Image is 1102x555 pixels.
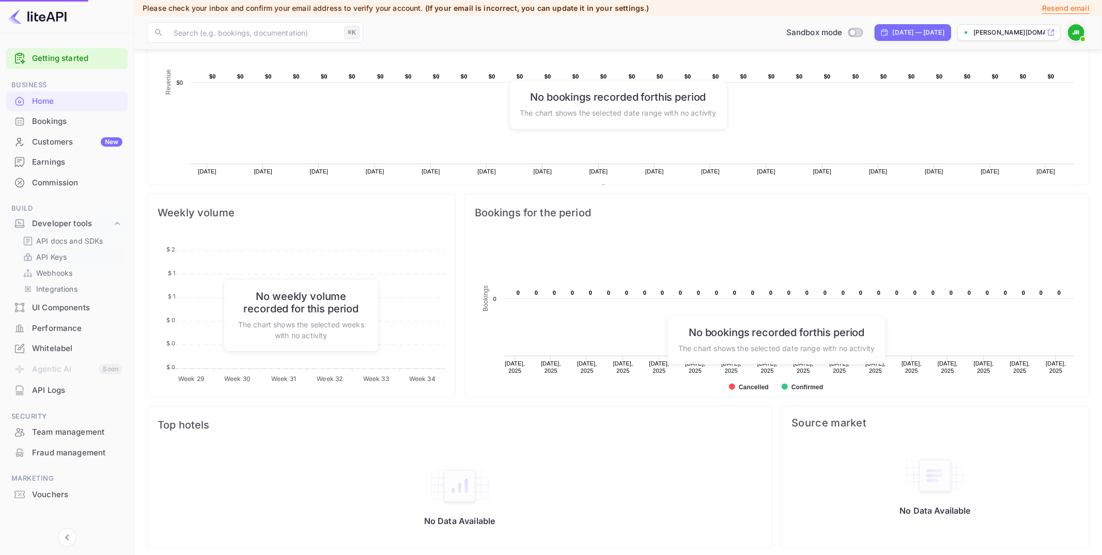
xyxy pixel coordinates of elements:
text: $0 [572,73,579,80]
text: Bookings [482,286,489,312]
text: [DATE] [534,168,552,175]
div: Vouchers [32,489,122,501]
text: $0 [740,73,747,80]
text: 0 [1004,290,1007,296]
img: empty-state-table2.svg [429,464,491,508]
text: [DATE], 2025 [865,360,886,374]
span: Weekly volume [158,204,445,221]
a: Fraud management [6,443,128,462]
div: API Logs [32,385,122,397]
p: The chart shows the selected date range with no activity [520,107,716,118]
div: Whitelabel [6,339,128,359]
text: 0 [769,290,772,296]
div: Performance [6,319,128,339]
text: 0 [517,290,520,296]
text: 0 [913,290,917,296]
text: [DATE] [589,168,608,175]
text: [DATE], 2025 [973,360,994,374]
text: $0 [433,73,440,80]
text: [DATE], 2025 [505,360,525,374]
div: Whitelabel [32,343,122,355]
a: Integrations [23,283,119,294]
tspan: $ 1 [168,293,175,300]
a: Earnings [6,152,128,171]
a: Getting started [32,53,122,65]
text: $0 [657,73,663,80]
text: $0 [685,73,691,80]
text: 0 [1058,290,1061,296]
div: Switch to Production mode [782,27,866,39]
div: Home [6,91,128,112]
a: Performance [6,319,128,338]
div: Home [32,96,122,107]
text: 0 [824,290,827,296]
text: [DATE], 2025 [649,360,669,374]
text: [DATE] [925,168,943,175]
text: $0 [852,73,859,80]
div: Developer tools [6,215,128,233]
text: $0 [237,73,244,80]
img: LiteAPI logo [8,8,67,25]
span: Top hotels [158,417,762,433]
text: 0 [932,290,935,296]
text: [DATE], 2025 [577,360,597,374]
p: No Data Available [899,505,971,516]
div: API Logs [6,380,128,401]
h6: No weekly volume recorded for this period [235,290,368,315]
div: Team management [6,422,128,442]
tspan: Week 30 [224,375,251,383]
h6: No bookings recorded for this period [520,91,716,103]
text: 0 [968,290,971,296]
text: $0 [964,73,971,80]
tspan: Week 32 [317,375,343,383]
text: 0 [787,290,790,296]
div: Fraud management [6,443,128,463]
text: 0 [895,290,898,296]
div: CustomersNew [6,132,128,152]
span: Source market [791,417,1079,429]
text: 0 [589,290,592,296]
text: 0 [571,290,574,296]
text: $0 [712,73,719,80]
text: $0 [796,73,803,80]
text: $0 [936,73,943,80]
tspan: Week 31 [271,375,296,383]
text: $0 [265,73,272,80]
text: [DATE] [477,168,496,175]
div: UI Components [6,298,128,318]
tspan: $ 1 [168,269,175,277]
p: API Keys [36,251,67,262]
text: [DATE] [981,168,999,175]
img: John Richards [1068,24,1084,41]
p: The chart shows the selected date range with no activity [678,343,875,354]
h6: No bookings recorded for this period [678,326,875,339]
p: Integrations [36,283,77,294]
text: 0 [553,290,556,296]
p: No Data Available [424,516,495,526]
a: UI Components [6,298,128,317]
text: 0 [877,290,880,296]
span: Bookings for the period [475,204,1079,221]
p: Resend email [1042,3,1090,14]
a: API docs and SDKs [23,235,119,246]
text: 0 [805,290,809,296]
div: Webhooks [19,265,123,280]
text: 0 [986,290,989,296]
text: 0 [950,290,953,296]
text: 0 [679,290,682,296]
p: The chart shows the selected weeks with no activity [235,319,368,341]
span: Business [6,80,128,91]
text: $0 [768,73,775,80]
text: $0 [600,73,607,80]
a: Whitelabel [6,339,128,358]
div: API Keys [19,249,123,264]
text: $0 [1020,73,1027,80]
text: 0 [859,290,862,296]
text: 0 [661,290,664,296]
text: 0 [1039,290,1043,296]
div: Commission [32,177,122,189]
span: (If your email is incorrect, you can update it in your settings.) [425,4,649,12]
text: 0 [697,290,700,296]
text: [DATE] [757,168,776,175]
tspan: $ 0 [166,316,175,324]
